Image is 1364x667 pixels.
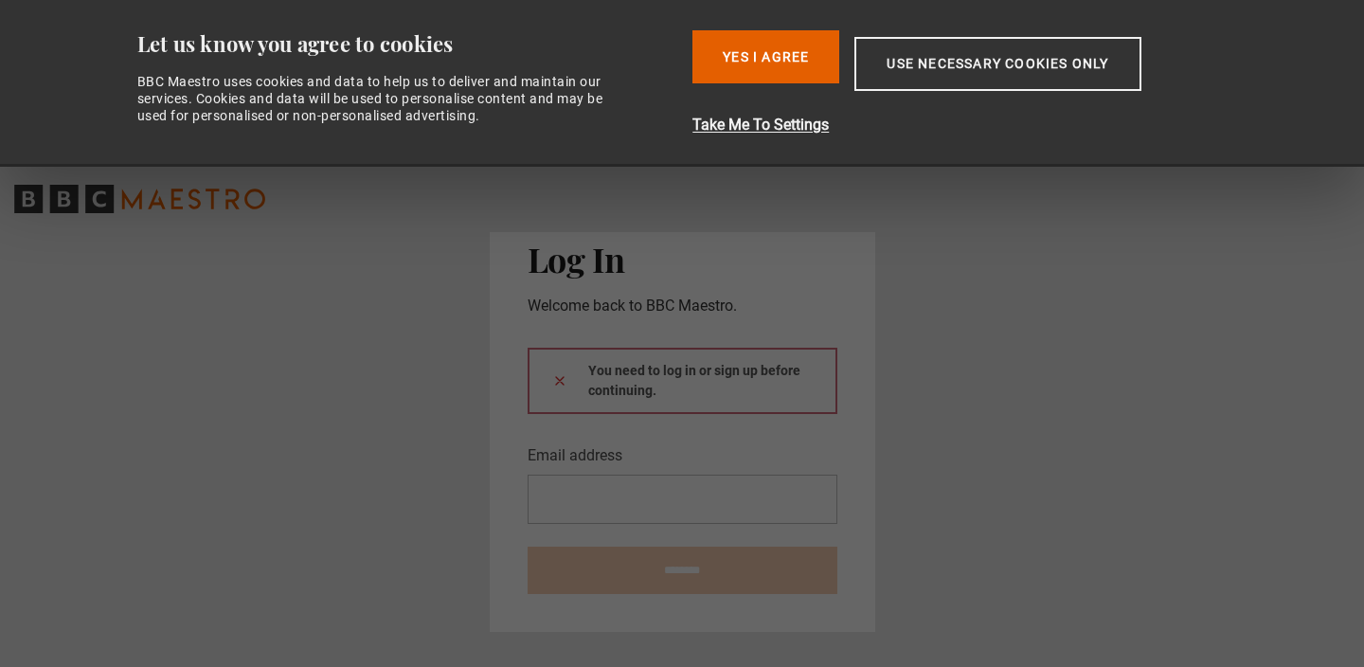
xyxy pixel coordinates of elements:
button: Yes I Agree [692,30,839,83]
button: Take Me To Settings [692,114,1241,136]
p: Welcome back to BBC Maestro. [528,295,837,317]
h2: Log In [528,239,837,279]
button: Use necessary cookies only [854,37,1140,91]
div: Let us know you agree to cookies [137,30,678,58]
svg: BBC Maestro [14,185,265,213]
label: Email address [528,444,622,467]
div: You need to log in or sign up before continuing. [528,348,837,414]
div: BBC Maestro uses cookies and data to help us to deliver and maintain our services. Cookies and da... [137,73,624,125]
